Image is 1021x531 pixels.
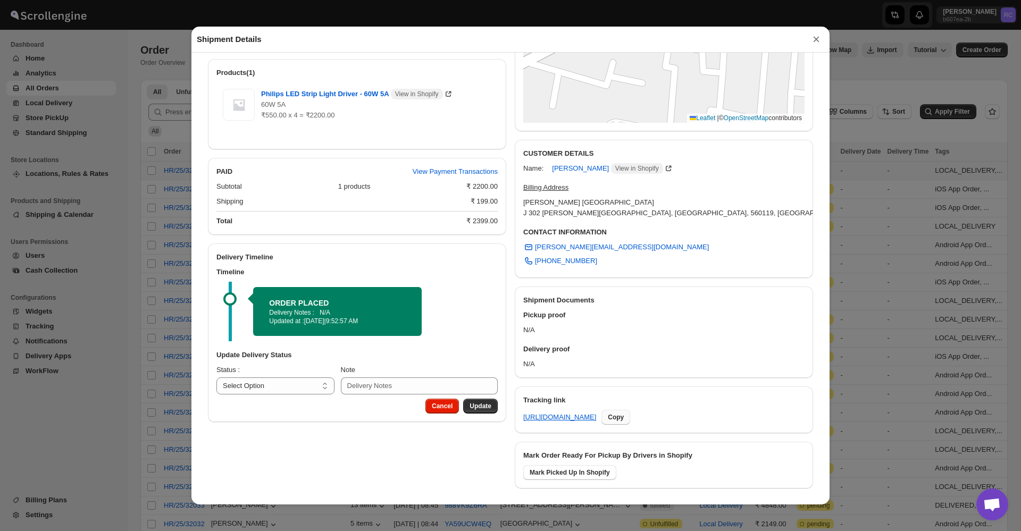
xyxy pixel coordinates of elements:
[223,89,255,121] img: Item
[724,114,769,122] a: OpenStreetMap
[425,399,459,414] button: Cancel
[515,306,813,340] div: N/A
[261,89,443,99] span: Philips LED Strip Light Driver - 60W 5A
[717,114,719,122] span: |
[690,114,715,122] a: Leaflet
[535,242,709,252] span: [PERSON_NAME][EMAIL_ADDRESS][DOMAIN_NAME]
[413,166,498,177] span: View Payment Transactions
[216,267,498,277] h3: Timeline
[216,68,498,78] h2: Products(1)
[530,468,610,477] span: Mark Picked Up In Shopify
[269,298,406,308] h2: ORDER PLACED
[523,395,805,406] h3: Tracking link
[523,227,805,238] h3: CONTACT INFORMATION
[466,181,498,192] div: ₹ 2200.00
[976,488,1008,520] div: Open chat
[304,317,358,325] span: [DATE] | 9:52:57 AM
[261,100,286,108] span: 60W 5A
[341,366,355,374] span: Note
[320,308,330,317] p: N/A
[535,256,597,266] span: [PHONE_NUMBER]
[261,90,454,98] a: Philips LED Strip Light Driver - 60W 5A View in Shopify
[517,252,604,269] a: [PHONE_NUMBER]
[197,34,262,45] h2: Shipment Details
[432,402,453,410] span: Cancel
[523,310,805,321] h3: Pickup proof
[216,181,330,192] div: Subtotal
[216,196,462,207] div: Shipping
[406,163,504,180] button: View Payment Transactions
[471,196,498,207] div: ₹ 199.00
[515,340,813,378] div: N/A
[216,366,240,374] span: Status :
[523,344,805,355] h3: Delivery proof
[341,377,498,394] input: Delivery Notes
[552,164,673,172] a: [PERSON_NAME] View in Shopify
[552,163,663,174] span: [PERSON_NAME]
[216,166,232,177] h2: PAID
[523,197,813,218] div: [PERSON_NAME] [GEOGRAPHIC_DATA] J 302 [PERSON_NAME] [GEOGRAPHIC_DATA], [GEOGRAPHIC_DATA], 560119,...
[687,114,805,123] div: © contributors
[601,410,630,425] button: Copy
[523,183,568,191] u: Billing Address
[466,216,498,226] div: ₹ 2399.00
[338,181,458,192] div: 1 products
[395,90,439,98] span: View in Shopify
[269,317,406,325] p: Updated at :
[523,465,616,480] button: Mark Picked Up In Shopify
[608,413,624,422] span: Copy
[216,350,498,360] h3: Update Delivery Status
[808,32,824,47] button: ×
[463,399,498,414] button: Update
[523,412,596,423] a: [URL][DOMAIN_NAME]
[615,164,659,173] span: View in Shopify
[523,295,805,306] h2: Shipment Documents
[517,239,715,256] a: [PERSON_NAME][EMAIL_ADDRESS][DOMAIN_NAME]
[523,148,805,159] h3: CUSTOMER DETAILS
[216,217,232,225] b: Total
[269,308,314,317] p: Delivery Notes :
[523,450,805,461] h3: Mark Order Ready For Pickup By Drivers in Shopify
[523,163,543,174] div: Name:
[261,111,335,119] span: ₹550.00 x 4 = ₹2200.00
[216,252,498,263] h2: Delivery Timeline
[470,402,491,410] span: Update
